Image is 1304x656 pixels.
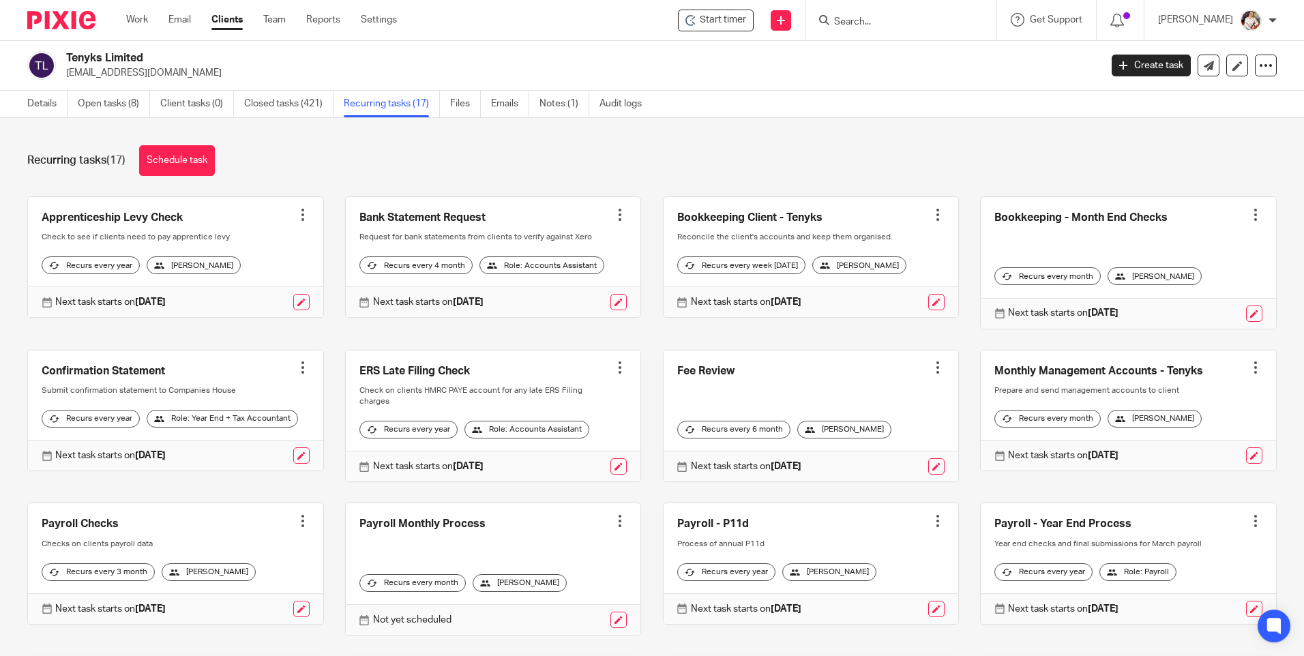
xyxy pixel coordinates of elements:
strong: [DATE] [1088,604,1118,614]
strong: [DATE] [771,297,801,307]
div: [PERSON_NAME] [797,421,891,438]
img: Pixie [27,11,95,29]
div: Recurs every month [359,574,466,592]
a: Reports [306,13,340,27]
a: Team [263,13,286,27]
div: Recurs every year [994,563,1093,581]
div: [PERSON_NAME] [147,256,241,274]
strong: [DATE] [453,462,484,471]
div: [PERSON_NAME] [782,563,876,581]
p: Next task starts on [55,295,166,309]
p: Next task starts on [1008,306,1118,320]
input: Search [833,16,955,29]
div: Recurs every year [42,256,140,274]
strong: [DATE] [1088,451,1118,460]
a: Client tasks (0) [160,91,234,117]
img: Kayleigh%20Henson.jpeg [1240,10,1262,31]
div: Recurs every year [677,563,775,581]
a: Audit logs [599,91,652,117]
a: Closed tasks (421) [244,91,334,117]
p: Next task starts on [1008,449,1118,462]
a: Create task [1112,55,1191,76]
div: Role: Accounts Assistant [479,256,604,274]
span: Start timer [700,13,746,27]
p: Next task starts on [55,602,166,616]
a: Recurring tasks (17) [344,91,440,117]
div: [PERSON_NAME] [812,256,906,274]
strong: [DATE] [135,297,166,307]
p: Next task starts on [691,295,801,309]
p: Next task starts on [55,449,166,462]
div: Recurs every 3 month [42,563,155,581]
div: Recurs every 6 month [677,421,790,438]
div: Role: Year End + Tax Accountant [147,410,298,428]
p: Next task starts on [1008,602,1118,616]
a: Work [126,13,148,27]
strong: [DATE] [771,462,801,471]
div: Role: Accounts Assistant [464,421,589,438]
strong: [DATE] [1088,308,1118,318]
div: Recurs every year [359,421,458,438]
div: [PERSON_NAME] [1108,410,1202,428]
p: Next task starts on [373,460,484,473]
p: [EMAIL_ADDRESS][DOMAIN_NAME] [66,66,1091,80]
strong: [DATE] [771,604,801,614]
p: Next task starts on [691,460,801,473]
a: Files [450,91,481,117]
a: Open tasks (8) [78,91,150,117]
a: Emails [491,91,529,117]
div: Recurs every week [DATE] [677,256,805,274]
a: Schedule task [139,145,215,176]
div: Recurs every year [42,410,140,428]
a: Email [168,13,191,27]
p: Next task starts on [691,602,801,616]
a: Notes (1) [539,91,589,117]
span: (17) [106,155,125,166]
div: Recurs every month [994,410,1101,428]
h2: Tenyks Limited [66,51,886,65]
a: Clients [211,13,243,27]
img: svg%3E [27,51,56,80]
div: Recurs every month [994,267,1101,285]
div: [PERSON_NAME] [1108,267,1202,285]
div: Recurs every 4 month [359,256,473,274]
strong: [DATE] [453,297,484,307]
span: Get Support [1030,15,1082,25]
p: [PERSON_NAME] [1158,13,1233,27]
strong: [DATE] [135,604,166,614]
a: Details [27,91,68,117]
p: Next task starts on [373,295,484,309]
div: Role: Payroll [1099,563,1176,581]
a: Settings [361,13,397,27]
div: [PERSON_NAME] [473,574,567,592]
h1: Recurring tasks [27,153,125,168]
div: [PERSON_NAME] [162,563,256,581]
div: Tenyks Limited [678,10,754,31]
p: Not yet scheduled [373,613,451,627]
strong: [DATE] [135,451,166,460]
